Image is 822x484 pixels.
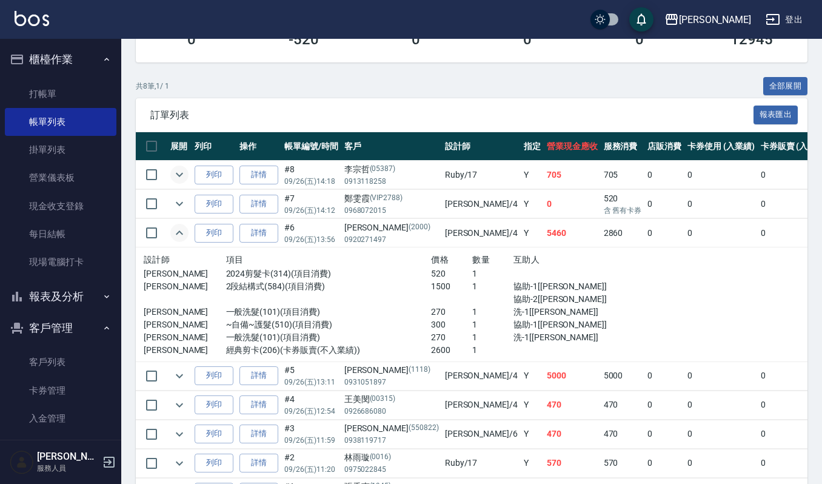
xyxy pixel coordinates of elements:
td: Ruby /17 [442,449,521,477]
a: 打帳單 [5,80,116,108]
td: 5000 [601,361,645,390]
td: #2 [281,449,341,477]
button: expand row [170,396,189,414]
p: [PERSON_NAME] [144,318,226,331]
td: [PERSON_NAME] /4 [442,391,521,419]
button: expand row [170,224,189,242]
a: 詳情 [239,425,278,443]
p: (2000) [409,221,430,234]
button: save [629,7,653,32]
td: Y [521,361,544,390]
th: 帳單編號/時間 [281,132,341,161]
button: 列印 [195,454,233,472]
p: 一般洗髮(101)(項目消費) [226,331,432,344]
td: 705 [601,161,645,189]
p: 1 [472,318,513,331]
th: 設計師 [442,132,521,161]
button: 登出 [761,8,807,31]
td: Y [521,449,544,477]
div: 李宗哲 [344,163,439,176]
p: 270 [431,331,472,344]
a: 客戶列表 [5,348,116,376]
p: 09/26 (五) 11:59 [284,435,338,446]
p: 09/26 (五) 11:20 [284,464,338,475]
p: 2段結構式(584)(項目消費) [226,280,432,293]
p: 洗-1[[PERSON_NAME]] [513,331,637,344]
td: 0 [644,361,684,390]
td: 470 [601,420,645,448]
span: 價格 [431,255,449,264]
td: 0 [684,449,758,477]
span: 項目 [226,255,244,264]
button: 列印 [195,166,233,184]
p: 09/26 (五) 13:11 [284,377,338,388]
p: (550822) [409,422,439,435]
a: 詳情 [239,224,278,243]
p: 09/26 (五) 12:54 [284,406,338,417]
p: (05387) [370,163,396,176]
p: 0913118258 [344,176,439,187]
td: #7 [281,190,341,218]
td: 570 [544,449,601,477]
p: 2024剪髮卡(314)(項目消費) [226,267,432,280]
td: 0 [644,420,684,448]
p: 0920271497 [344,234,439,245]
p: 09/26 (五) 14:18 [284,176,338,187]
p: 協助-1[[PERSON_NAME]] [513,318,637,331]
button: expand row [170,195,189,213]
h3: 12945 [730,31,773,48]
td: 0 [644,161,684,189]
p: 1 [472,331,513,344]
td: 470 [601,391,645,419]
td: 0 [684,219,758,247]
td: Y [521,420,544,448]
td: 0 [644,391,684,419]
button: 列印 [195,195,233,213]
td: [PERSON_NAME] /6 [442,420,521,448]
p: 經典剪卡(206)(卡券販賣(不入業績)) [226,344,432,357]
td: 5000 [544,361,601,390]
td: 0 [644,219,684,247]
h3: 0 [412,31,420,48]
div: [PERSON_NAME] [344,364,439,377]
p: 一般洗髮(101)(項目消費) [226,306,432,318]
th: 操作 [236,132,281,161]
a: 營業儀表板 [5,164,116,192]
p: 含 舊有卡券 [604,205,642,216]
p: 1 [472,280,513,293]
th: 營業現金應收 [544,132,601,161]
p: 2600 [431,344,472,357]
p: 0931051897 [344,377,439,388]
button: expand row [170,166,189,184]
th: 展開 [167,132,192,161]
span: 互助人 [513,255,540,264]
p: 1 [472,267,513,280]
p: (0016) [370,451,392,464]
p: (VIP2788) [370,192,403,205]
a: 卡券管理 [5,377,116,405]
th: 店販消費 [644,132,684,161]
button: 報表匯出 [754,106,798,124]
h3: -520 [289,31,319,48]
button: 列印 [195,395,233,414]
td: 0 [684,391,758,419]
p: ~自備~護髮(510)(項目消費) [226,318,432,331]
td: #4 [281,391,341,419]
button: 列印 [195,425,233,443]
a: 報表匯出 [754,109,798,120]
div: 林雨璇 [344,451,439,464]
div: [PERSON_NAME] [344,422,439,435]
a: 詳情 [239,454,278,472]
td: 0 [684,361,758,390]
span: 訂單列表 [150,109,754,121]
button: expand row [170,367,189,385]
th: 列印 [192,132,236,161]
h3: 0 [187,31,196,48]
p: 09/26 (五) 13:56 [284,234,338,245]
td: 2860 [601,219,645,247]
p: [PERSON_NAME] [144,267,226,280]
a: 入金管理 [5,405,116,432]
td: 470 [544,391,601,419]
span: 數量 [472,255,490,264]
div: 鄭雯霞 [344,192,439,205]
